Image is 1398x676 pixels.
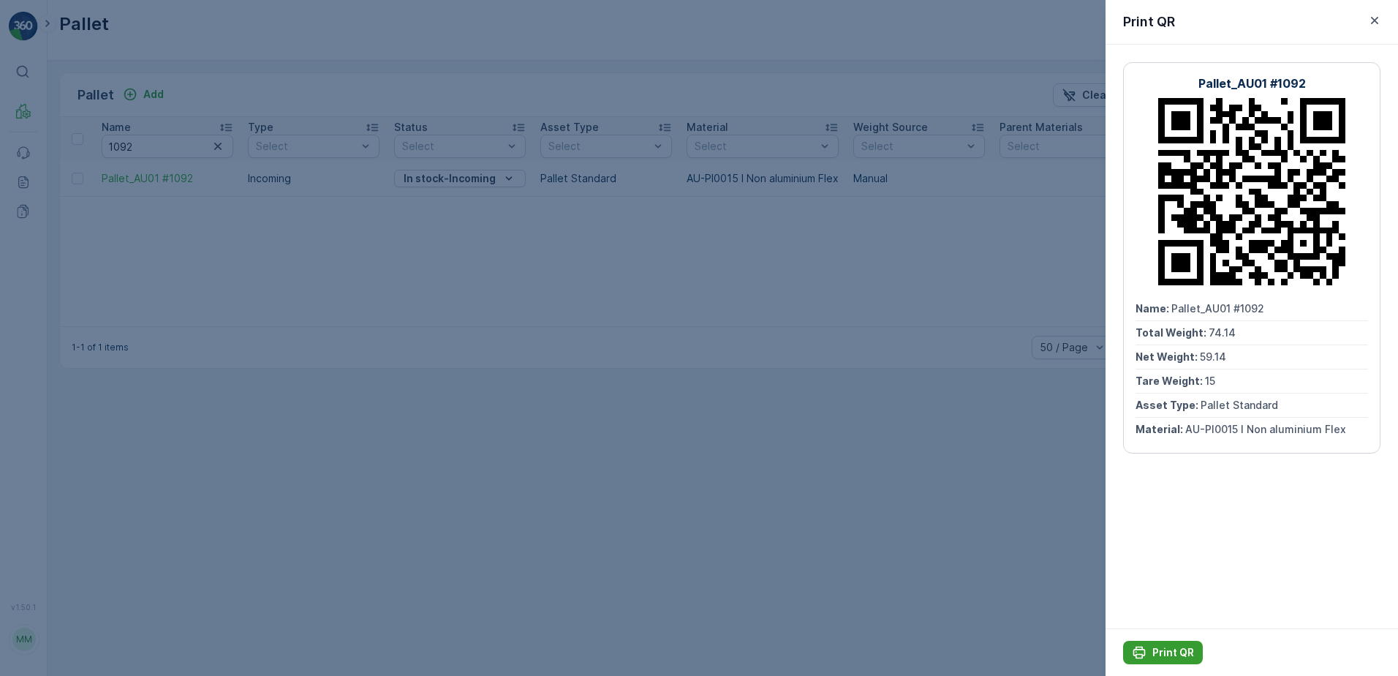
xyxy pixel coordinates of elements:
span: Pallet Standard [1201,399,1278,411]
span: Pallet_AU01 #1092 [1171,302,1264,315]
span: Material : [1136,423,1185,435]
span: 59.14 [1200,350,1226,363]
p: Pallet_AU01 #1092 [1198,75,1306,92]
p: Print QR [1152,645,1194,660]
span: Tare Weight : [1136,375,1205,387]
span: AU-PI0015 I Non aluminium Flex [1185,423,1346,435]
p: Print QR [1123,12,1175,32]
span: Name : [1136,302,1171,315]
button: Print QR [1123,641,1203,664]
span: Total Weight : [1136,326,1209,339]
span: 15 [1205,375,1215,387]
span: Net Weight : [1136,350,1200,363]
span: 74.14 [1209,326,1236,339]
span: Asset Type : [1136,399,1201,411]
